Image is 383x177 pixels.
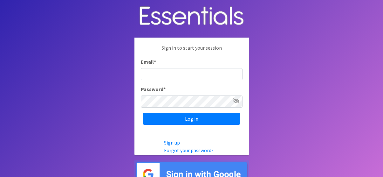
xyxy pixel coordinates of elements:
abbr: required [154,59,156,65]
abbr: required [163,86,166,92]
label: Email [141,58,156,66]
p: Sign in to start your session [141,44,243,58]
input: Log in [143,113,240,125]
label: Password [141,85,166,93]
a: Forgot your password? [164,147,214,153]
a: Sign up [164,139,180,146]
